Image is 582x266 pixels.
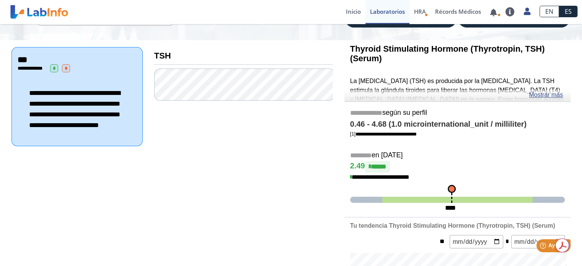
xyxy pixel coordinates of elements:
a: ES [559,6,577,17]
input: mm/dd/yyyy [450,235,503,248]
b: TSH [154,51,171,60]
h4: 0.46 - 4.68 (1.0 microinternational_unit / milliliter) [350,120,565,129]
iframe: Help widget launcher [514,236,574,258]
a: Mostrar más [529,90,563,100]
b: Tu tendencia Thyroid Stimulating Hormone (Thyrotropin, TSH) (Serum) [350,222,555,229]
h5: en [DATE] [350,151,565,160]
a: EN [540,6,559,17]
h5: según su perfil [350,109,565,117]
h4: 2.49 [350,161,565,173]
p: La [MEDICAL_DATA] (TSH) es producida por la [MEDICAL_DATA]. La TSH estimula la glándula tiroides ... [350,77,565,140]
b: Thyroid Stimulating Hormone (Thyrotropin, TSH) (Serum) [350,44,545,63]
input: mm/dd/yyyy [511,235,565,248]
a: [1] [350,131,417,137]
span: HRA [414,8,426,15]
